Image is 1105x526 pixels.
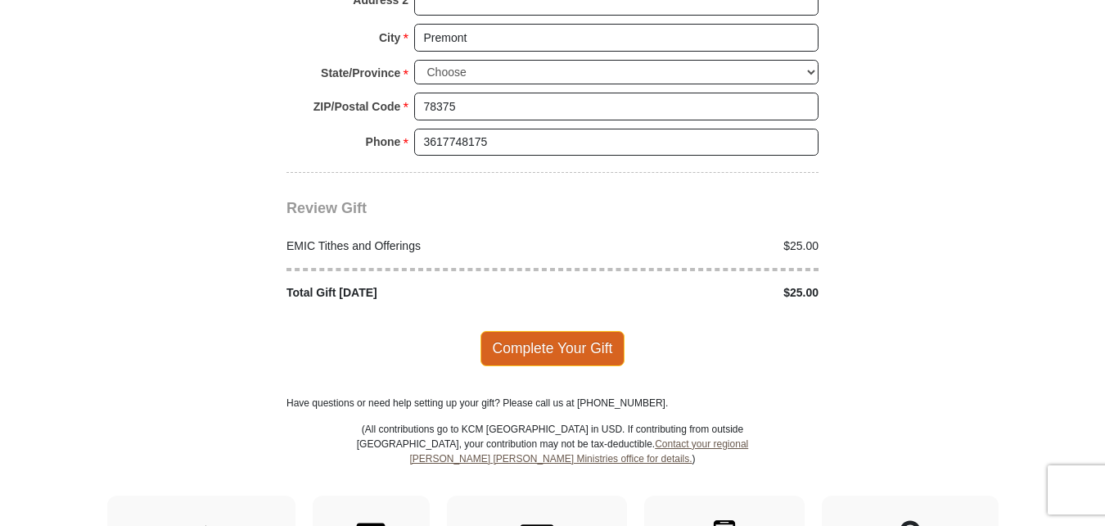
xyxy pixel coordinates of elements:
[286,396,819,410] p: Have questions or need help setting up your gift? Please call us at [PHONE_NUMBER].
[366,130,401,153] strong: Phone
[313,95,401,118] strong: ZIP/Postal Code
[409,438,748,465] a: Contact your regional [PERSON_NAME] [PERSON_NAME] Ministries office for details.
[286,200,367,216] span: Review Gift
[480,331,625,365] span: Complete Your Gift
[552,238,828,255] div: $25.00
[278,284,553,302] div: Total Gift [DATE]
[321,61,400,84] strong: State/Province
[379,26,400,49] strong: City
[356,422,749,496] p: (All contributions go to KCM [GEOGRAPHIC_DATA] in USD. If contributing from outside [GEOGRAPHIC_D...
[278,238,553,255] div: EMIC Tithes and Offerings
[552,284,828,302] div: $25.00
